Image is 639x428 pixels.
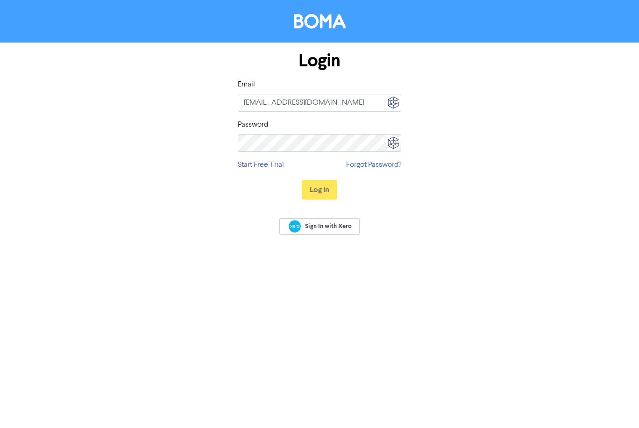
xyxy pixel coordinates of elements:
[305,222,352,230] span: Sign In with Xero
[279,218,360,235] a: Sign In with Xero
[592,383,639,428] iframe: Chat Widget
[302,180,337,200] button: Log In
[346,159,401,171] a: Forgot Password?
[238,119,268,130] label: Password
[238,79,255,90] label: Email
[294,14,346,29] img: BOMA Logo
[238,50,401,71] h1: Login
[238,159,284,171] a: Start Free Trial
[289,220,301,233] img: Xero logo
